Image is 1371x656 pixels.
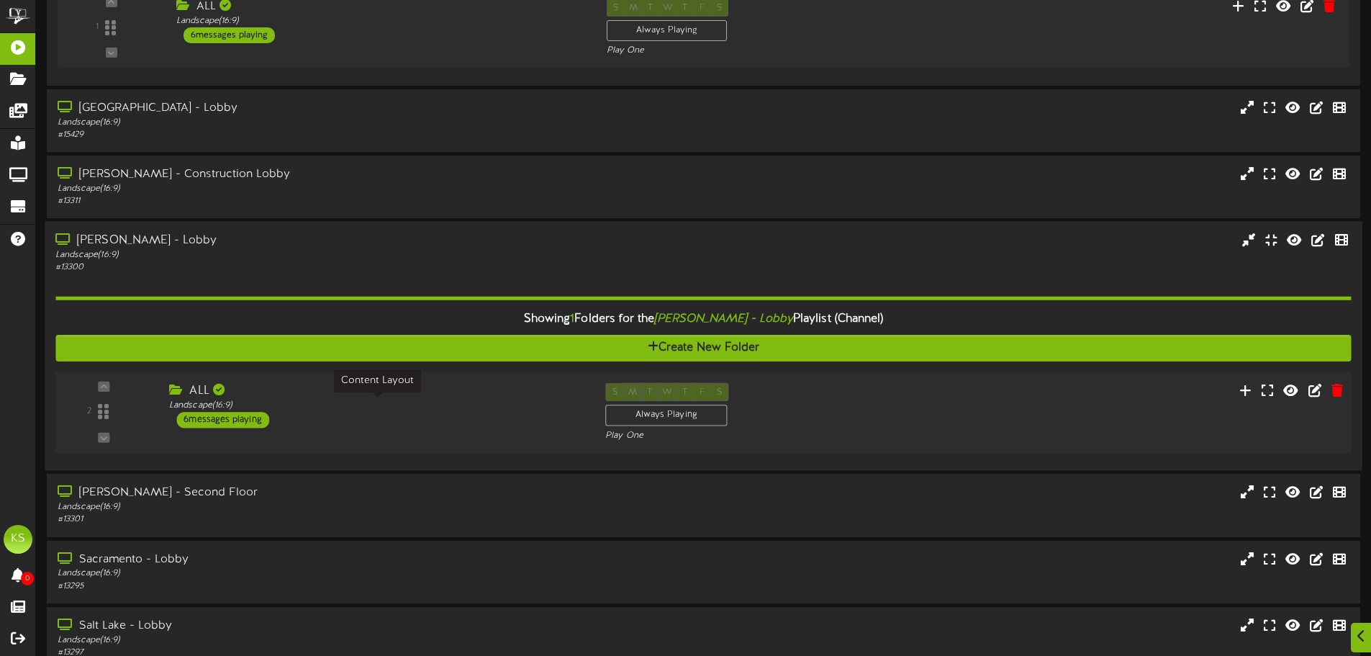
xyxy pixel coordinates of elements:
[607,20,727,41] div: Always Playing
[605,430,910,442] div: Play One
[58,580,583,593] div: # 13295
[605,405,727,426] div: Always Playing
[654,313,794,325] i: [PERSON_NAME] - Lobby
[58,485,583,501] div: [PERSON_NAME] - Second Floor
[58,129,583,141] div: # 15429
[58,501,583,513] div: Landscape ( 16:9 )
[58,552,583,568] div: Sacramento - Lobby
[58,166,583,183] div: [PERSON_NAME] - Construction Lobby
[58,117,583,129] div: Landscape ( 16:9 )
[570,313,574,325] span: 1
[176,15,585,27] div: Landscape ( 16:9 )
[58,100,583,117] div: [GEOGRAPHIC_DATA] - Lobby
[58,634,583,647] div: Landscape ( 16:9 )
[169,400,584,412] div: Landscape ( 16:9 )
[169,383,584,400] div: ALL
[607,45,908,57] div: Play One
[55,335,1351,361] button: Create New Folder
[184,27,275,43] div: 6 messages playing
[58,513,583,526] div: # 13301
[55,249,583,261] div: Landscape ( 16:9 )
[21,572,34,585] span: 0
[4,525,32,554] div: KS
[58,618,583,634] div: Salt Lake - Lobby
[45,304,1362,335] div: Showing Folders for the Playlist (Channel)
[58,195,583,207] div: # 13311
[176,412,269,428] div: 6 messages playing
[55,261,583,274] div: # 13300
[58,567,583,580] div: Landscape ( 16:9 )
[55,233,583,249] div: [PERSON_NAME] - Lobby
[58,183,583,195] div: Landscape ( 16:9 )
